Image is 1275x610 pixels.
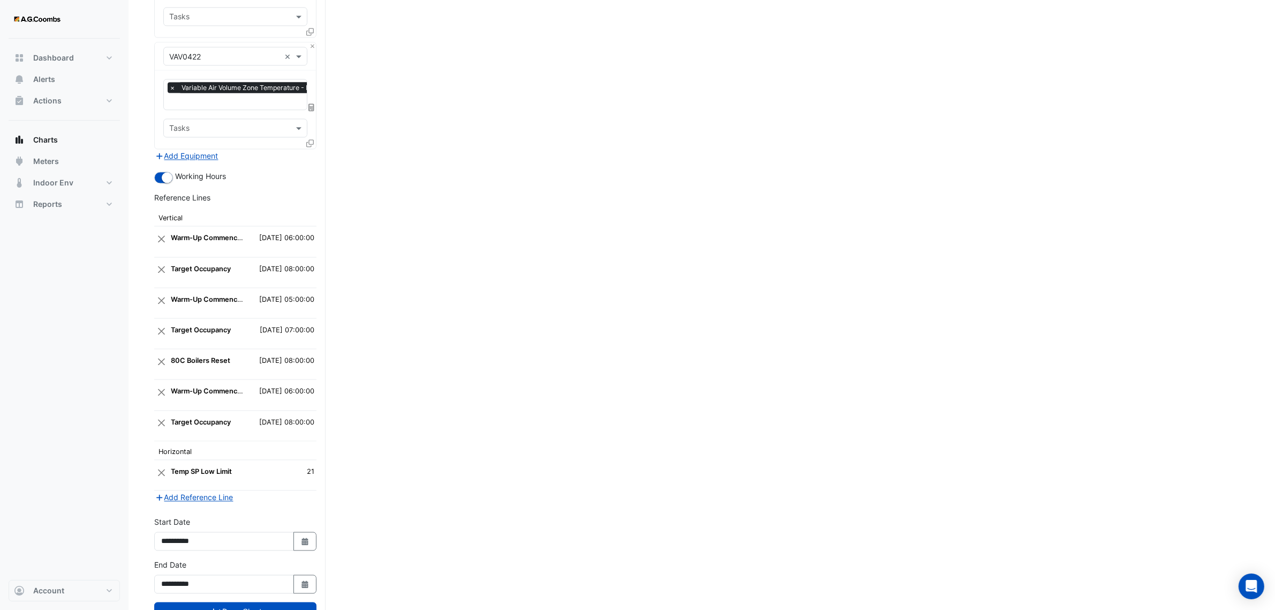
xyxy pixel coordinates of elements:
[245,411,316,441] td: [DATE] 08:00:00
[307,103,316,112] span: Choose Function
[156,463,167,483] button: Close
[169,349,245,380] td: 80C Boilers Reset
[1239,574,1264,599] div: Open Intercom Messenger
[300,537,310,546] fa-icon: Select Date
[168,83,177,93] span: ×
[9,129,120,151] button: Charts
[171,296,246,304] strong: Warm-Up Commenced
[245,349,316,380] td: [DATE] 08:00:00
[14,53,25,63] app-icon: Dashboard
[245,380,316,411] td: [DATE] 06:00:00
[14,156,25,167] app-icon: Meters
[33,53,74,63] span: Dashboard
[154,442,316,460] th: Horizontal
[169,380,245,411] td: Warm-Up Commenced
[156,229,167,249] button: Close
[171,234,246,242] strong: Warm-Up Commenced
[169,319,245,349] td: Target Occupancy
[154,192,210,204] label: Reference Lines
[33,74,55,85] span: Alerts
[306,27,314,36] span: Clone Favourites and Tasks from this Equipment to other Equipment
[156,260,167,280] button: Close
[9,172,120,194] button: Indoor Env
[169,257,245,288] td: Target Occupancy
[14,177,25,188] app-icon: Indoor Env
[245,288,316,318] td: [DATE] 05:00:00
[154,517,190,528] label: Start Date
[156,382,167,403] button: Close
[156,321,167,341] button: Close
[169,411,245,441] td: Target Occupancy
[300,580,310,589] fa-icon: Select Date
[309,43,316,50] button: Close
[168,122,190,136] div: Tasks
[179,83,364,93] span: Variable Air Volume Zone Temperature - L04, Low Rise SW
[33,135,58,145] span: Charts
[293,460,316,491] td: 21
[156,352,167,372] button: Close
[154,150,219,162] button: Add Equipment
[171,357,230,365] strong: 80C Boilers Reset
[156,291,167,311] button: Close
[33,199,62,210] span: Reports
[33,585,64,596] span: Account
[14,135,25,145] app-icon: Charts
[14,199,25,210] app-icon: Reports
[245,227,316,257] td: [DATE] 06:00:00
[169,460,293,491] td: Temp SP Low Limit
[169,227,245,257] td: Warm-Up Commenced
[9,580,120,601] button: Account
[9,194,120,215] button: Reports
[171,419,231,427] strong: Target Occupancy
[169,288,245,318] td: Warm-Up Commenced
[14,95,25,106] app-icon: Actions
[9,151,120,172] button: Meters
[306,139,314,148] span: Clone Favourites and Tasks from this Equipment to other Equipment
[14,74,25,85] app-icon: Alerts
[284,51,293,62] span: Clear
[9,69,120,90] button: Alerts
[154,492,234,504] button: Add Reference Line
[171,468,232,476] strong: Temp SP Low Limit
[156,413,167,434] button: Close
[175,172,226,181] span: Working Hours
[171,388,246,396] strong: Warm-Up Commenced
[168,11,190,25] div: Tasks
[13,9,61,30] img: Company Logo
[9,90,120,111] button: Actions
[171,326,231,334] strong: Target Occupancy
[154,208,316,227] th: Vertical
[245,257,316,288] td: [DATE] 08:00:00
[171,265,231,273] strong: Target Occupancy
[33,177,73,188] span: Indoor Env
[9,47,120,69] button: Dashboard
[33,95,62,106] span: Actions
[245,319,316,349] td: [DATE] 07:00:00
[33,156,59,167] span: Meters
[154,560,186,571] label: End Date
